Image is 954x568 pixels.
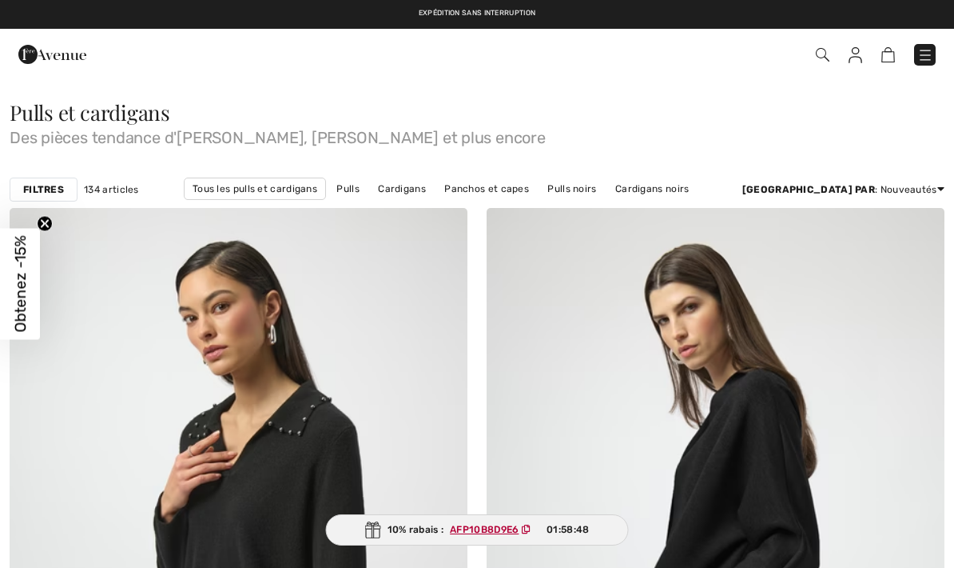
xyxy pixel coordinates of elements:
[10,98,170,126] span: Pulls et cardigans
[399,200,520,221] a: Pulls [PERSON_NAME]
[607,178,698,199] a: Cardigans noirs
[18,46,86,61] a: 1ère Avenue
[917,47,933,63] img: Menu
[275,200,396,221] a: Pulls [PERSON_NAME]
[11,236,30,333] span: Obtenez -15%
[742,184,875,195] strong: [GEOGRAPHIC_DATA] par
[23,182,64,197] strong: Filtres
[849,47,862,63] img: Mes infos
[539,178,604,199] a: Pulls noirs
[881,47,895,62] img: Panier d'achat
[450,524,519,535] ins: AFP10B8D9E6
[370,178,434,199] a: Cardigans
[326,514,629,546] div: 10% rabais :
[523,200,606,221] a: Pulls Dolcezza
[547,522,589,537] span: 01:58:48
[37,216,53,232] button: Close teaser
[84,182,139,197] span: 134 articles
[18,38,86,70] img: 1ère Avenue
[365,522,381,538] img: Gift.svg
[436,178,537,199] a: Panchos et capes
[10,123,944,146] span: Des pièces tendance d'[PERSON_NAME], [PERSON_NAME] et plus encore
[184,178,326,200] a: Tous les pulls et cardigans
[816,48,829,62] img: Recherche
[328,178,368,199] a: Pulls
[742,182,944,197] div: : Nouveautés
